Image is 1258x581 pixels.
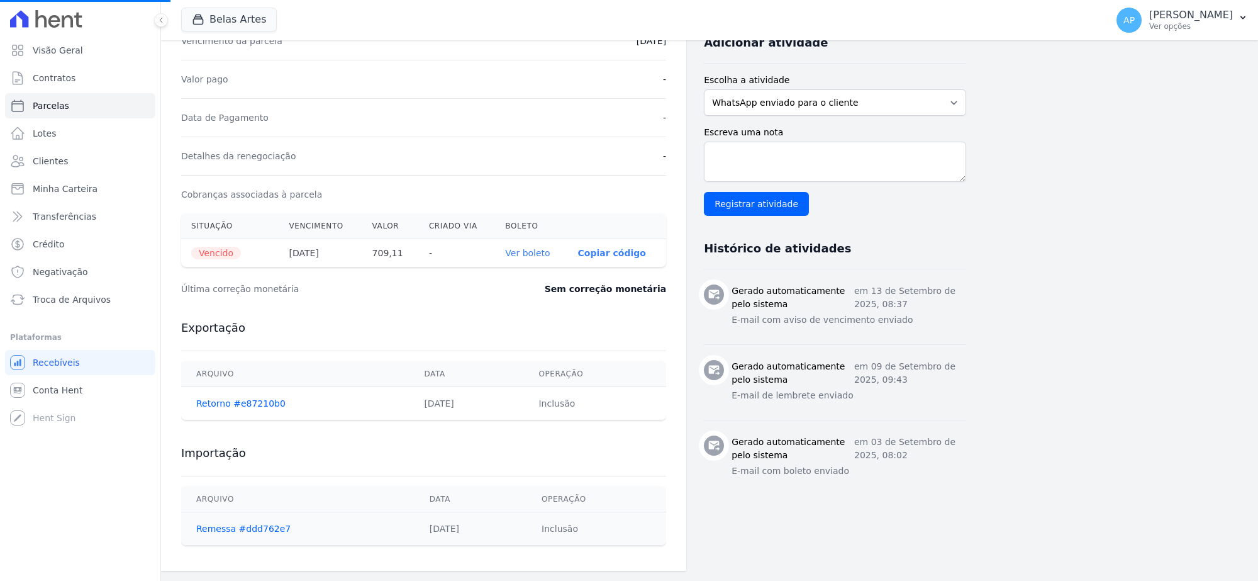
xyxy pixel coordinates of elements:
[181,361,409,387] th: Arquivo
[33,99,69,112] span: Parcelas
[181,320,666,336] h3: Exportação
[33,266,88,278] span: Negativação
[279,239,362,268] th: [DATE]
[545,283,666,295] dd: Sem correção monetária
[5,121,155,146] a: Lotes
[578,248,646,258] button: Copiar código
[181,73,228,86] dt: Valor pago
[419,213,495,239] th: Criado via
[495,213,567,239] th: Boleto
[5,232,155,257] a: Crédito
[409,387,523,420] td: [DATE]
[523,387,666,420] td: Inclusão
[732,389,966,402] p: E-mail de lembrete enviado
[854,360,966,386] p: em 09 de Setembro de 2025, 09:43
[181,188,322,201] dt: Cobranças associadas à parcela
[1123,16,1135,25] span: AP
[362,213,419,239] th: Valor
[5,287,155,312] a: Troca de Arquivos
[1106,3,1258,38] button: AP [PERSON_NAME] Ver opções
[704,35,828,50] h3: Adicionar atividade
[181,35,282,47] dt: Vencimento da parcela
[33,183,97,195] span: Minha Carteira
[5,93,155,118] a: Parcelas
[5,259,155,285] a: Negativação
[5,350,155,375] a: Recebíveis
[5,65,155,91] a: Contratos
[181,8,277,31] button: Belas Artes
[409,361,523,387] th: Data
[5,378,155,403] a: Conta Hent
[33,127,57,140] span: Lotes
[181,150,296,162] dt: Detalhes da renegociação
[279,213,362,239] th: Vencimento
[196,524,291,534] a: Remessa #ddd762e7
[663,111,666,124] dd: -
[704,126,966,139] label: Escreva uma nota
[1149,9,1233,21] p: [PERSON_NAME]
[33,238,65,251] span: Crédito
[5,149,155,174] a: Clientes
[704,192,809,216] input: Registrar atividade
[33,44,83,57] span: Visão Geral
[181,213,279,239] th: Situação
[181,446,666,461] h3: Importação
[526,512,666,546] td: Inclusão
[10,330,150,345] div: Plataformas
[732,285,854,311] h3: Gerado automaticamente pelo sistema
[33,210,96,223] span: Transferências
[5,176,155,201] a: Minha Carteira
[704,241,851,256] h3: Histórico de atividades
[181,487,415,512] th: Arquivo
[5,204,155,229] a: Transferências
[732,313,966,327] p: E-mail com aviso de vencimento enviado
[33,293,111,306] span: Troca de Arquivos
[732,465,966,478] p: E-mail com boleto enviado
[419,239,495,268] th: -
[181,283,468,295] dt: Última correção monetária
[732,360,854,386] h3: Gerado automaticamente pelo sistema
[415,512,526,546] td: [DATE]
[505,248,550,258] a: Ver boleto
[5,38,155,63] a: Visão Geral
[33,384,82,397] span: Conta Hent
[637,35,666,47] dd: [DATE]
[854,285,966,311] p: em 13 de Setembro de 2025, 08:37
[663,150,666,162] dd: -
[854,436,966,462] p: em 03 de Setembro de 2025, 08:02
[33,155,68,167] span: Clientes
[191,247,241,259] span: Vencido
[181,111,269,124] dt: Data de Pagamento
[704,74,966,87] label: Escolha a atividade
[196,398,286,409] a: Retorno #e87210b0
[663,73,666,86] dd: -
[362,239,419,268] th: 709,11
[1149,21,1233,31] p: Ver opções
[526,487,666,512] th: Operação
[523,361,666,387] th: Operação
[732,436,854,462] h3: Gerado automaticamente pelo sistema
[415,487,526,512] th: Data
[33,72,75,84] span: Contratos
[33,356,80,369] span: Recebíveis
